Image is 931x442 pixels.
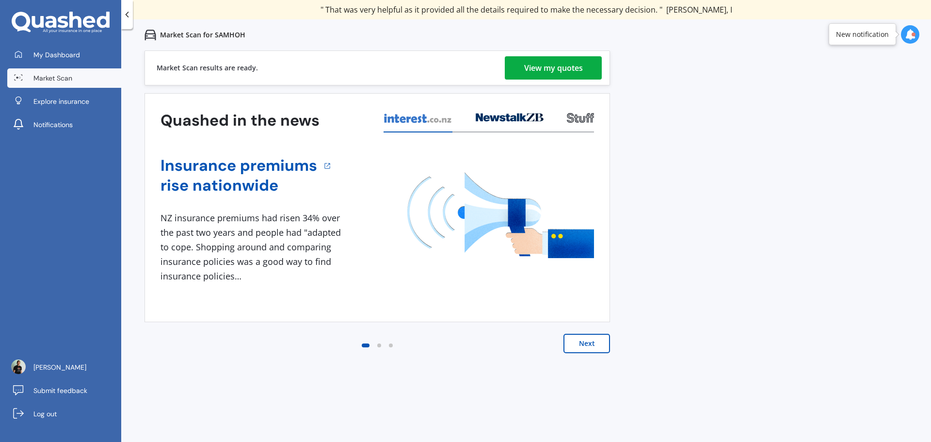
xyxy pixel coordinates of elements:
span: Log out [33,409,57,419]
img: AAuE7mDHB5z6_R7s94l21Ar_p5sUfbLyefOz4Ni6a7I6Cw [11,360,26,374]
a: Notifications [7,115,121,134]
a: View my quotes [505,56,602,80]
a: Submit feedback [7,381,121,400]
a: rise nationwide [161,176,317,196]
span: Submit feedback [33,386,87,395]
a: Explore insurance [7,92,121,111]
a: [PERSON_NAME] [7,358,121,377]
a: Market Scan [7,68,121,88]
img: car.f15378c7a67c060ca3f3.svg [144,29,156,41]
div: New notification [836,30,889,39]
div: View my quotes [524,56,583,80]
div: Market Scan results are ready. [157,51,258,85]
span: Notifications [33,120,73,130]
span: Market Scan [33,73,72,83]
img: media image [407,172,594,258]
span: [PERSON_NAME] [33,362,86,372]
a: My Dashboard [7,45,121,65]
h3: Quashed in the news [161,111,320,131]
a: Log out [7,404,121,424]
span: Explore insurance [33,97,89,106]
p: Market Scan for SAMHOH [160,30,245,40]
div: NZ insurance premiums had risen 34% over the past two years and people had "adapted to cope. Shop... [161,211,345,283]
a: Insurance premiums [161,156,317,176]
span: My Dashboard [33,50,80,60]
button: Next [563,334,610,353]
